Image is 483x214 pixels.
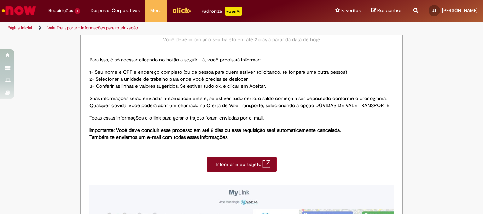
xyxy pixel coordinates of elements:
a: Informar meu trajeto [207,157,277,172]
span: Requisições [48,7,73,14]
span: 3- Conferir as linhas e valores sugeridos. Se estiver tudo ok, é clicar em Aceitar. [89,83,266,89]
img: click_logo_yellow_360x200.png [172,5,191,16]
img: ServiceNow [1,4,37,18]
span: 1- Seu nome e CPF e endereço completo (ou da pessoa para quem estiver solicitando, se for para um... [89,69,347,75]
span: Rascunhos [377,7,403,14]
span: Para isso, é só acessar clicando no botão a seguir. Lá, você precisará informar: [89,56,261,63]
a: Página inicial [8,25,32,31]
span: Despesas Corporativas [91,7,140,14]
span: JS [432,8,436,13]
ul: Trilhas de página [5,22,317,35]
a: Rascunhos [371,7,403,14]
span: More [150,7,161,14]
span: Informar meu trajeto [216,161,262,168]
span: Favoritos [341,7,361,14]
div: Padroniza [202,7,242,16]
span: Todas essas informações e o link para gerar o trajeto foram enviadas por e-mail. [89,115,264,121]
span: 1 [75,8,80,14]
span: Importante: Você deve concluir esse processo em até 2 dias ou essa requisição será automaticament... [89,127,341,133]
a: Vale Transporte - Informações para roteirização [47,25,138,31]
span: Você deve informar o seu trajeto em até 2 dias a partir da data de hoje [163,36,320,43]
span: Qualquer dúvida, você poderá abrir um chamado na Oferta de Vale Transporte, selecionando a opção ... [89,102,390,109]
span: 2- Selecionar a unidade de trabalho para onde você precisa se deslocar [89,76,248,82]
p: +GenAi [225,7,242,16]
span: Também te enviamos um e-mail com todas essas informações. [89,134,228,140]
span: Suas informações serão enviadas automaticamente e, se estiver tudo certo, o saldo começa a ser de... [89,95,387,102]
span: [PERSON_NAME] [442,7,478,13]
